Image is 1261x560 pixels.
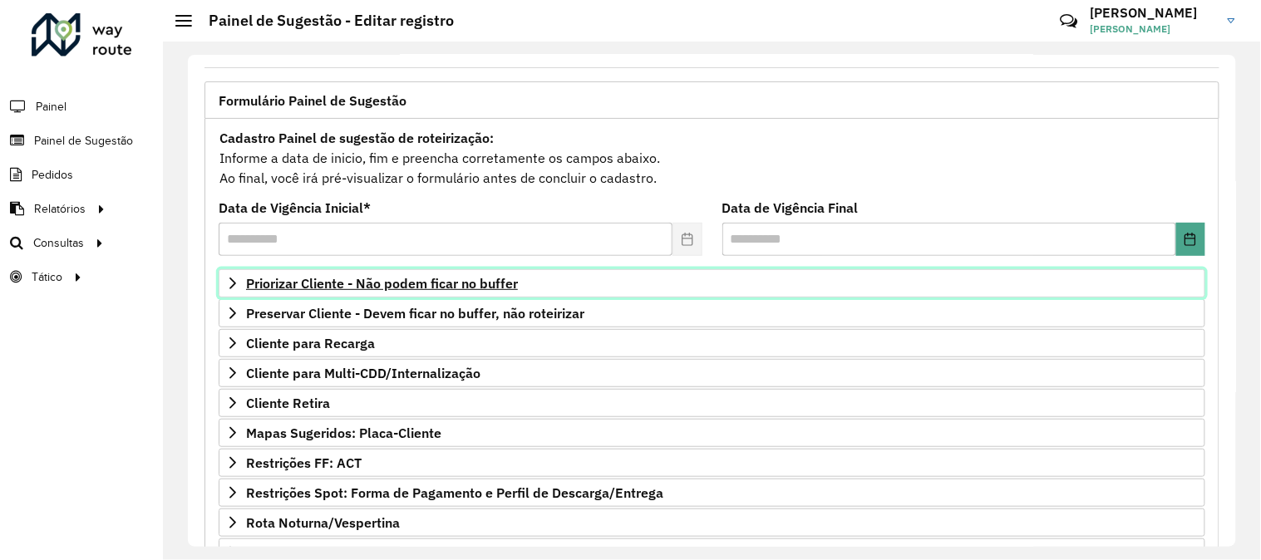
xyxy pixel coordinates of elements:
[192,12,454,30] h2: Painel de Sugestão - Editar registro
[34,132,133,150] span: Painel de Sugestão
[219,359,1205,387] a: Cliente para Multi-CDD/Internalização
[1091,22,1215,37] span: [PERSON_NAME]
[246,307,584,320] span: Preservar Cliente - Devem ficar no buffer, não roteirizar
[219,269,1205,297] a: Priorizar Cliente - Não podem ficar no buffer
[1176,223,1205,256] button: Choose Date
[246,336,375,350] span: Cliente para Recarga
[219,508,1205,537] a: Rota Noturna/Vespertina
[36,98,66,115] span: Painel
[246,396,330,410] span: Cliente Retira
[219,479,1205,507] a: Restrições Spot: Forma de Pagamento e Perfil de Descarga/Entrega
[219,299,1205,327] a: Preservar Cliente - Devem ficar no buffer, não roteirizar
[33,234,84,252] span: Consultas
[219,449,1205,477] a: Restrições FF: ACT
[34,200,86,218] span: Relatórios
[246,546,622,559] span: Orientações Rota Vespertina Janela de horário extraordinária
[219,389,1205,417] a: Cliente Retira
[246,366,480,380] span: Cliente para Multi-CDD/Internalização
[246,486,663,499] span: Restrições Spot: Forma de Pagamento e Perfil de Descarga/Entrega
[219,419,1205,447] a: Mapas Sugeridos: Placa-Cliente
[219,329,1205,357] a: Cliente para Recarga
[246,516,400,529] span: Rota Noturna/Vespertina
[722,198,859,218] label: Data de Vigência Final
[1091,5,1215,21] h3: [PERSON_NAME]
[246,426,441,440] span: Mapas Sugeridos: Placa-Cliente
[246,277,518,290] span: Priorizar Cliente - Não podem ficar no buffer
[219,94,406,107] span: Formulário Painel de Sugestão
[246,456,362,469] span: Restrições FF: ACT
[219,130,494,146] strong: Cadastro Painel de sugestão de roteirização:
[32,166,73,184] span: Pedidos
[219,127,1205,189] div: Informe a data de inicio, fim e preencha corretamente os campos abaixo. Ao final, você irá pré-vi...
[32,268,62,286] span: Tático
[1051,3,1086,39] a: Contato Rápido
[219,198,371,218] label: Data de Vigência Inicial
